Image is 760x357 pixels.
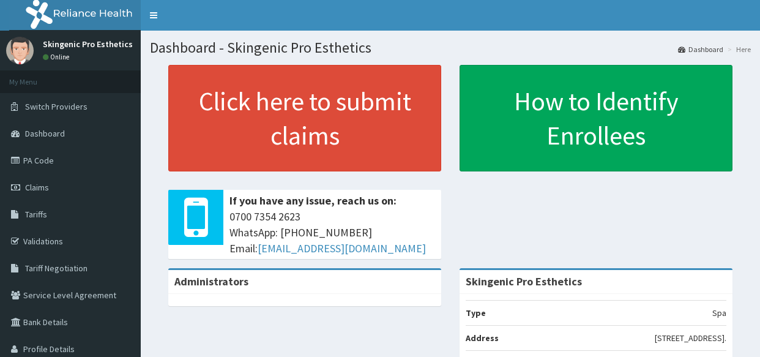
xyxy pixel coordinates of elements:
[466,333,499,344] b: Address
[655,332,726,344] p: [STREET_ADDRESS].
[25,128,65,139] span: Dashboard
[25,209,47,220] span: Tariffs
[43,40,133,48] p: Skingenic Pro Esthetics
[712,307,726,319] p: Spa
[43,53,72,61] a: Online
[150,40,751,56] h1: Dashboard - Skingenic Pro Esthetics
[466,307,486,318] b: Type
[25,182,49,193] span: Claims
[466,274,582,288] strong: Skingenic Pro Esthetics
[25,263,88,274] span: Tariff Negotiation
[258,241,426,255] a: [EMAIL_ADDRESS][DOMAIN_NAME]
[6,37,34,64] img: User Image
[725,44,751,54] li: Here
[460,65,732,171] a: How to Identify Enrollees
[229,194,397,208] b: If you have any issue, reach us on:
[678,44,723,54] a: Dashboard
[229,209,435,256] span: 0700 7354 2623 WhatsApp: [PHONE_NUMBER] Email:
[168,65,441,171] a: Click here to submit claims
[25,101,88,112] span: Switch Providers
[174,274,248,288] b: Administrators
